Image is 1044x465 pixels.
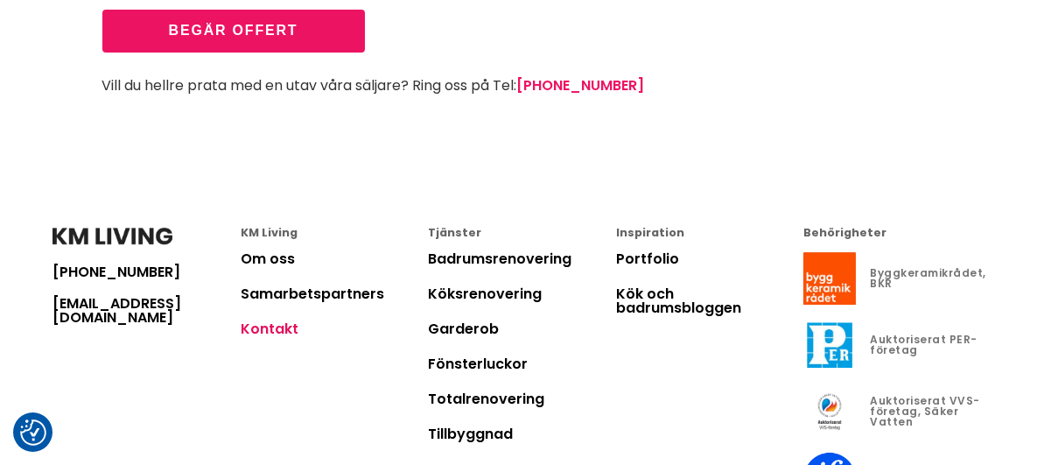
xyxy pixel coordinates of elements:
div: Tjänster [428,228,616,239]
a: Tillbyggnad [428,424,513,444]
a: Om oss [241,249,295,269]
img: Revisit consent button [20,419,46,446]
div: Inspiration [616,228,804,239]
a: Portfolio [616,249,679,269]
button: Begär offert [102,10,365,53]
div: Auktoriserat PER-företag [870,335,991,356]
a: Kök och badrumsbloggen [616,284,741,318]
button: Samtyckesinställningar [20,419,46,446]
a: [PHONE_NUMBER] [517,75,645,95]
img: Auktoriserat PER-företag [803,319,856,371]
div: Byggkeramikrådet, BKR [870,268,991,289]
div: KM Living [241,228,429,239]
a: Samarbetspartners [241,284,384,304]
div: Behörigheter [803,228,991,239]
img: Byggkeramikrådet, BKR [803,252,856,305]
a: Totalrenovering [428,389,544,409]
a: Garderob [428,319,499,339]
a: Kontakt [241,319,298,339]
img: Auktoriserat VVS-företag, Säker Vatten [803,385,856,438]
a: [EMAIL_ADDRESS][DOMAIN_NAME] [53,297,241,325]
a: Fönsterluckor [428,354,528,374]
div: Vill du hellre prata med en utav våra säljare? Ring oss på Tel: [102,79,942,93]
a: Badrumsrenovering [428,249,571,269]
div: Auktoriserat VVS-företag, Säker Vatten [870,396,991,427]
a: [PHONE_NUMBER] [53,265,241,279]
img: KM Living [53,228,172,245]
a: Köksrenovering [428,284,542,304]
